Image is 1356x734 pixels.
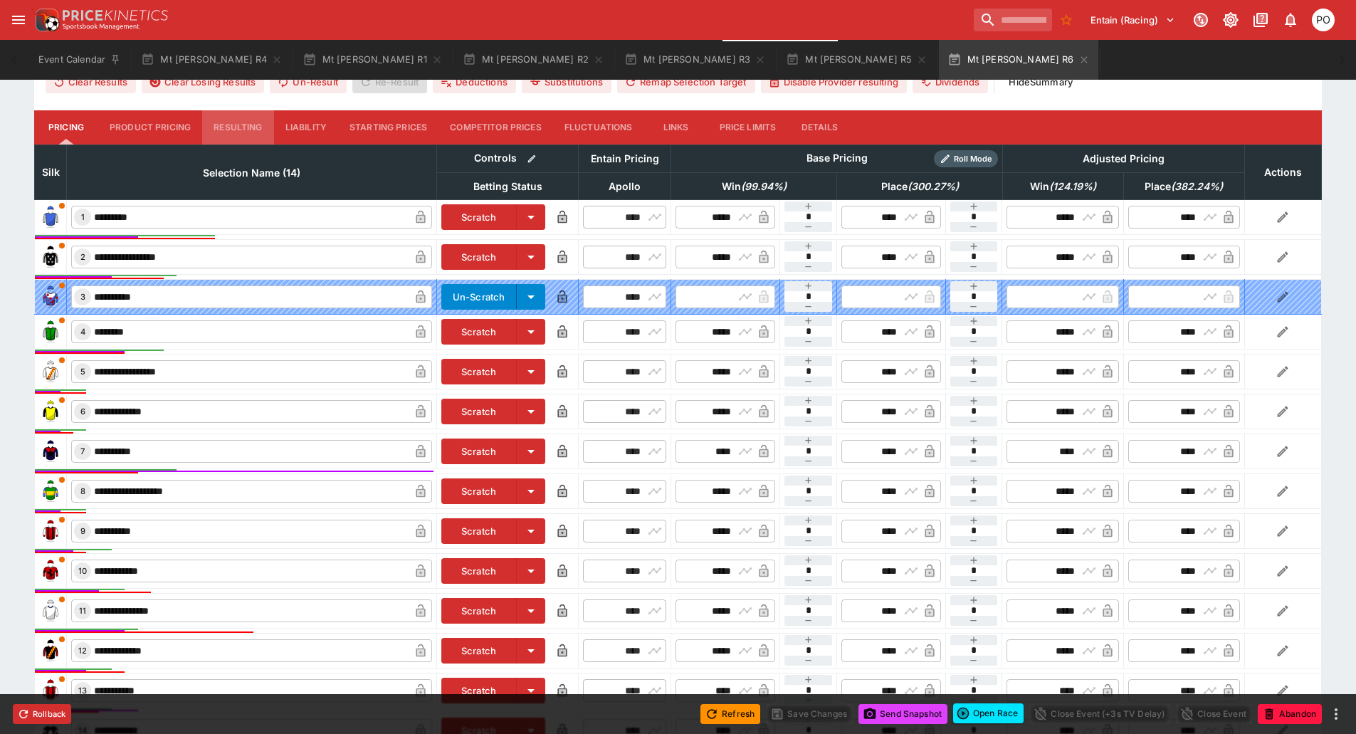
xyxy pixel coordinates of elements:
button: open drawer [6,7,31,33]
div: Base Pricing [801,150,873,167]
button: Product Pricing [98,110,202,145]
em: ( 382.24 %) [1171,178,1223,195]
button: Scratch [441,518,517,544]
button: Abandon [1258,704,1322,724]
button: Price Limits [708,110,788,145]
button: Bulk edit [522,150,541,168]
button: more [1328,706,1345,723]
span: 11 [76,606,89,616]
button: Scratch [441,319,517,345]
span: 7 [78,446,88,456]
span: Place(300.27%) [866,178,974,195]
span: 8 [78,486,88,496]
img: PriceKinetics Logo [31,6,60,34]
div: Philip OConnor [1312,9,1335,31]
img: runner 11 [39,599,62,622]
button: Deductions [433,70,516,93]
img: runner 12 [39,639,62,662]
span: Win(99.94%) [706,178,802,195]
img: runner 10 [39,560,62,582]
button: Connected to PK [1188,7,1214,33]
span: Mark an event as closed and abandoned. [1258,706,1322,720]
img: runner 9 [39,520,62,542]
button: Remap Selection Target [617,70,755,93]
th: Apollo [579,172,671,199]
button: Links [644,110,708,145]
button: Refresh [700,704,760,724]
img: runner 2 [39,246,62,268]
button: Scratch [441,359,517,384]
img: runner 8 [39,480,62,503]
th: Actions [1244,145,1321,199]
span: 3 [78,292,88,302]
button: Mt [PERSON_NAME] R1 [294,40,451,80]
button: Mt [PERSON_NAME] R6 [939,40,1098,80]
button: HideSummary [1000,70,1081,93]
span: Place(382.24%) [1129,178,1239,195]
input: search [974,9,1052,31]
button: Select Tenant [1082,9,1184,31]
button: Toggle light/dark mode [1218,7,1244,33]
button: Scratch [441,204,517,230]
img: runner 4 [39,320,62,343]
button: Scratch [441,638,517,664]
button: Send Snapshot [858,704,947,724]
button: Disable Provider resulting [761,70,907,93]
img: PriceKinetics [63,10,168,21]
span: Roll Mode [948,153,998,165]
button: Notifications [1278,7,1303,33]
span: 12 [75,646,90,656]
button: Documentation [1248,7,1273,33]
th: Silk [35,145,67,199]
span: Betting Status [458,178,558,195]
button: Mt [PERSON_NAME] R5 [777,40,936,80]
img: runner 1 [39,206,62,229]
div: split button [953,703,1024,723]
em: ( 300.27 %) [908,178,959,195]
button: Un-Result [270,70,346,93]
button: No Bookmarks [1055,9,1078,31]
span: 4 [78,327,88,337]
button: Scratch [441,399,517,424]
button: Starting Prices [338,110,438,145]
button: Dividends [913,70,988,93]
span: Selection Name (14) [187,164,316,182]
button: Mt [PERSON_NAME] R2 [454,40,613,80]
span: 1 [78,212,88,222]
div: Show/hide Price Roll mode configuration. [934,150,998,167]
th: Entain Pricing [579,145,671,172]
th: Controls [436,145,579,172]
span: 13 [75,686,90,696]
em: ( 99.94 %) [741,178,787,195]
img: runner 13 [39,679,62,702]
em: ( 124.19 %) [1049,178,1096,195]
span: 10 [75,566,90,576]
button: Details [787,110,851,145]
button: Un-Scratch [441,284,517,310]
button: Fluctuations [553,110,644,145]
span: 2 [78,252,88,262]
button: Scratch [441,244,517,270]
button: Resulting [202,110,273,145]
button: Mt [PERSON_NAME] R3 [616,40,774,80]
button: Mt [PERSON_NAME] R4 [132,40,291,80]
button: Competitor Prices [438,110,553,145]
button: Scratch [441,478,517,504]
button: Substitutions [522,70,611,93]
span: 6 [78,407,88,416]
span: 9 [78,526,88,536]
button: Rollback [13,704,71,724]
button: Clear Results [46,70,136,93]
button: Scratch [441,439,517,464]
img: runner 3 [39,285,62,308]
button: Scratch [441,558,517,584]
img: runner 7 [39,440,62,463]
th: Adjusted Pricing [1002,145,1244,172]
img: Sportsbook Management [63,23,140,30]
img: runner 5 [39,360,62,383]
button: Philip OConnor [1308,4,1339,36]
img: runner 6 [39,400,62,423]
button: Scratch [441,678,517,703]
button: Liability [274,110,338,145]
